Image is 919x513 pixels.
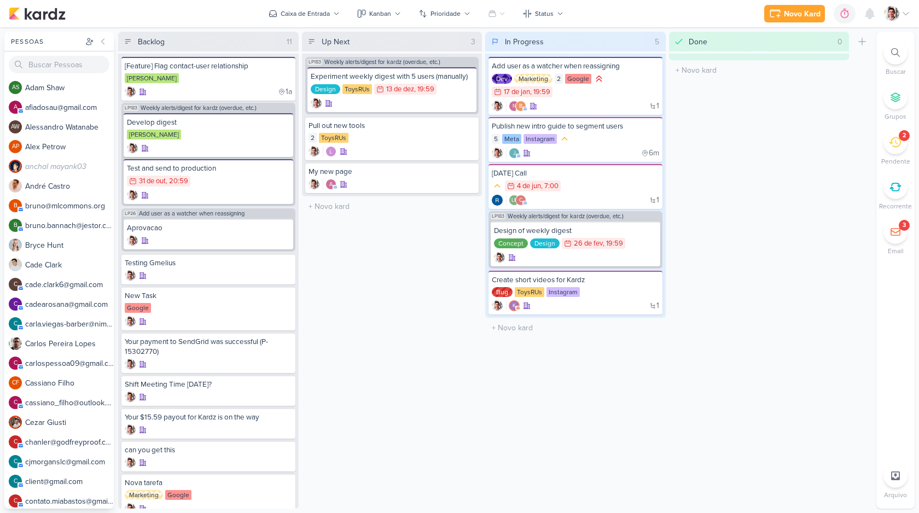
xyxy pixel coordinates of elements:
[9,298,22,311] div: cadearosana@gmail.com
[127,164,290,173] div: Test and send to production
[559,133,570,144] div: Prioridade Média
[492,287,513,297] div: Bug
[127,130,181,139] div: [PERSON_NAME]
[124,211,137,217] span: LP26
[649,149,659,157] span: 6m
[671,62,847,78] input: + Novo kard
[9,56,109,73] input: Buscar Pessoas
[492,180,503,191] div: Prioridade Média
[506,195,526,206] div: Colaboradores: Lucas A Pessoa, chanler@godfreyproof.com
[9,435,22,448] div: chanler@godfreyproof.com
[514,74,552,84] div: Marketing
[311,72,474,81] div: Experiment weekly digest with 5 users (manually)
[309,121,476,131] div: Pull out new tools
[311,98,322,109] img: Lucas Pessoa
[886,67,906,77] p: Buscar
[519,198,522,203] p: c
[125,424,136,435] img: Lucas Pessoa
[509,101,520,112] div: nathanw@mlcommons.org
[25,102,114,113] div: a f i a d o s a u @ g m a i l . c o m
[517,183,541,190] div: 4 de jun
[125,86,136,97] img: Lucas Pessoa
[515,195,526,206] div: chanler@godfreyproof.com
[125,412,292,422] div: Your $15.59 payout for Kardz is on the way
[311,98,322,109] div: Criador(a): Lucas Pessoa
[165,490,191,500] div: Google
[9,494,22,508] div: contato.miabastos@gmail.com
[309,133,317,143] div: 2
[513,151,516,156] p: j
[9,219,22,232] div: bruno.bannach@jestor.com
[282,36,296,48] div: 11
[325,179,336,190] div: afiadosau@gmail.com
[25,397,114,409] div: c a s s i a n o _ f i l h o @ o u t l o o k . c o m
[9,238,22,252] img: Bryce Hunt
[386,86,414,93] div: 13 de dez
[25,279,114,290] div: c a d e . c l a r k 6 @ g m a i l . c o m
[492,275,659,285] div: Create short videos for Kardz
[125,270,136,281] img: Lucas Pessoa
[25,200,114,212] div: b r u n o @ m l c o m m o n s . o r g
[12,144,19,150] p: AP
[278,86,292,97] div: último check-in há 1 ano
[833,36,847,48] div: 0
[494,252,505,263] div: Criador(a): Lucas Pessoa
[25,338,114,349] div: C a r l o s P e r e i r a L o p e s
[515,101,526,112] div: bruno@mlcommons.org
[492,61,659,71] div: Add user as a watcher when reassigning
[9,317,22,330] div: carla.viegas-barber@nimbld.com
[127,118,290,127] div: Develop digest
[9,376,22,389] div: Cassiano Filho
[342,84,372,94] div: ToysRUs
[884,490,907,500] p: Arquivo
[25,456,114,468] div: c j m o r g a n s l c @ g m a i l . c o m
[467,36,480,48] div: 3
[784,8,821,20] div: Novo Kard
[127,190,138,201] img: Lucas Pessoa
[25,220,114,231] div: b r u n o . b a n n a c h @ j e s t o r . c o m
[492,300,503,311] div: Criador(a): Lucas Pessoa
[565,74,591,84] div: Google
[125,61,292,71] div: [Feature] Flag contact-user relationship
[9,475,22,488] div: client@gmail.com
[25,259,114,271] div: C a d e C l a r k
[656,302,659,310] span: 1
[311,84,340,94] div: Design
[9,258,22,271] img: Cade Clark
[903,131,906,140] div: 2
[14,360,18,366] p: c
[166,178,188,185] div: , 20:59
[25,161,114,172] div: a n c h a l m a y a n k 0 3
[9,416,22,429] img: Cezar Giusti
[14,400,18,406] p: c
[25,377,114,389] div: C a s s i a n o F i l h o
[141,105,257,111] span: Weekly alerts/digest for kardz (overdue, etc.)
[9,357,22,370] div: carlospessoa09@gmail.com
[511,198,517,203] p: LP
[25,358,114,369] div: c a r l o s p e s s o a 0 9 @ g m a i l . c o m
[25,436,114,448] div: c h a n l e r @ g o d f r e y p r o o f . c o m
[541,183,559,190] div: , 7:00
[879,201,912,211] p: Recorrente
[14,498,18,504] p: c
[491,213,505,219] span: LP183
[487,320,664,336] input: + Novo kard
[25,240,114,251] div: B r y c e H u n t
[304,199,480,214] input: + Novo kard
[25,318,114,330] div: c a r l a . v i e g a s - b a r b e r @ n i m b l d . c o m
[125,490,163,500] div: Marketing
[127,235,138,246] img: Lucas Pessoa
[125,316,136,327] div: Criador(a): Lucas Pessoa
[25,121,114,133] div: A l e s s a n d r o W a t a n a b e
[492,101,503,112] img: Lucas Pessoa
[25,141,114,153] div: A l e x P e t r o w
[125,392,136,403] div: Criador(a): Lucas Pessoa
[9,81,22,94] div: Adam Shaw
[125,73,179,83] div: [PERSON_NAME]
[508,213,624,219] span: Weekly alerts/digest for kardz (overdue, etc.)
[286,88,292,96] span: 1a
[594,73,604,84] div: Prioridade Alta
[125,86,136,97] div: Criador(a): Lucas Pessoa
[309,167,476,177] div: My new page
[9,101,22,114] div: afiadosau@gmail.com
